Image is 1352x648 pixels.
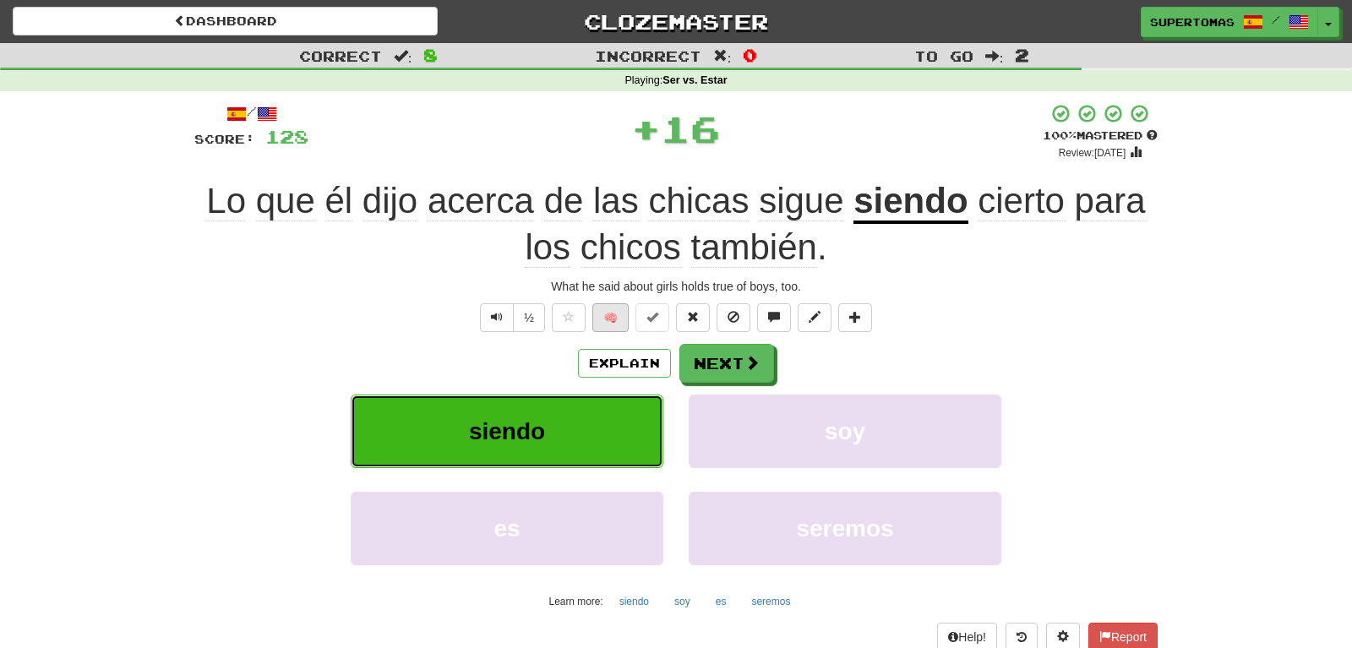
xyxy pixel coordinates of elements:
[463,7,888,36] a: Clozemaster
[679,344,774,383] button: Next
[525,227,570,268] span: los
[689,492,1001,565] button: seremos
[592,303,629,332] button: 🧠
[493,515,520,542] span: es
[838,303,872,332] button: Add to collection (alt+a)
[549,596,603,607] small: Learn more:
[610,589,658,614] button: siendo
[581,227,681,268] span: chicos
[477,303,545,332] div: Text-to-speech controls
[1043,128,1158,144] div: Mastered
[1141,7,1318,37] a: SuperTomas /
[351,492,663,565] button: es
[798,303,831,332] button: Edit sentence (alt+d)
[206,181,246,221] span: Lo
[631,103,661,154] span: +
[713,49,732,63] span: :
[423,45,438,65] span: 8
[525,181,1145,268] span: .
[1043,128,1077,142] span: 100 %
[648,181,749,221] span: chicas
[661,107,720,150] span: 16
[1015,45,1029,65] span: 2
[256,181,315,221] span: que
[13,7,438,35] a: Dashboard
[428,181,534,221] span: acerca
[676,303,710,332] button: Reset to 0% Mastered (alt+r)
[324,181,352,221] span: él
[759,181,843,221] span: sigue
[743,45,757,65] span: 0
[265,126,308,147] span: 128
[1059,147,1126,159] small: Review: [DATE]
[691,227,817,268] span: también
[757,303,791,332] button: Discuss sentence (alt+u)
[853,181,968,224] u: siendo
[363,181,417,221] span: dijo
[194,132,255,146] span: Score:
[1075,181,1146,221] span: para
[1150,14,1235,30] span: SuperTomas
[1272,14,1280,25] span: /
[299,47,382,64] span: Correct
[796,515,893,542] span: seremos
[194,103,308,124] div: /
[825,418,865,444] span: soy
[635,303,669,332] button: Set this sentence to 100% Mastered (alt+m)
[985,49,1004,63] span: :
[706,589,736,614] button: es
[394,49,412,63] span: :
[665,589,700,614] button: soy
[662,74,727,86] strong: Ser vs. Estar
[689,395,1001,468] button: soy
[593,181,639,221] span: las
[469,418,545,444] span: siendo
[194,278,1158,295] div: What he said about girls holds true of boys, too.
[544,181,584,221] span: de
[914,47,973,64] span: To go
[480,303,514,332] button: Play sentence audio (ctl+space)
[978,181,1065,221] span: cierto
[513,303,545,332] button: ½
[552,303,586,332] button: Favorite sentence (alt+f)
[742,589,799,614] button: seremos
[717,303,750,332] button: Ignore sentence (alt+i)
[595,47,701,64] span: Incorrect
[578,349,671,378] button: Explain
[351,395,663,468] button: siendo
